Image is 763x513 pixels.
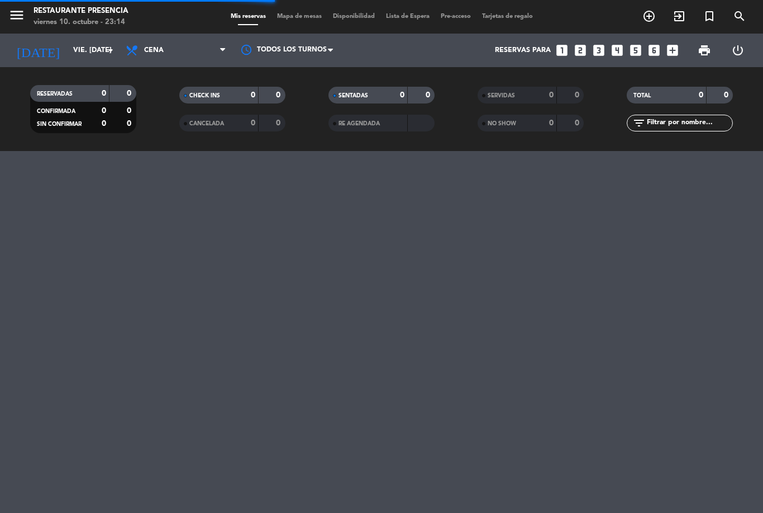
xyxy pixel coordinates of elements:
[733,10,746,23] i: search
[647,43,661,58] i: looks_6
[633,93,651,98] span: TOTAL
[102,120,106,128] strong: 0
[724,91,731,99] strong: 0
[271,13,327,20] span: Mapa de mesas
[251,119,255,127] strong: 0
[698,44,711,57] span: print
[573,43,588,58] i: looks_two
[37,91,73,97] span: RESERVADAS
[549,91,554,99] strong: 0
[699,91,703,99] strong: 0
[8,7,25,23] i: menu
[400,91,404,99] strong: 0
[225,13,271,20] span: Mis reservas
[144,46,164,54] span: Cena
[575,119,581,127] strong: 0
[251,91,255,99] strong: 0
[642,10,656,23] i: add_circle_outline
[721,34,755,67] div: LOG OUT
[189,121,224,126] span: CANCELADA
[380,13,435,20] span: Lista de Espera
[189,93,220,98] span: CHECK INS
[646,117,732,129] input: Filtrar por nombre...
[37,121,82,127] span: SIN CONFIRMAR
[724,7,755,26] span: BUSCAR
[632,116,646,130] i: filter_list
[338,93,368,98] span: SENTADAS
[476,13,538,20] span: Tarjetas de regalo
[426,91,432,99] strong: 0
[37,109,75,114] span: CONFIRMADA
[495,46,551,54] span: Reservas para
[555,43,569,58] i: looks_one
[127,120,133,128] strong: 0
[8,7,25,27] button: menu
[694,7,724,26] span: Reserva especial
[276,119,283,127] strong: 0
[549,119,554,127] strong: 0
[575,91,581,99] strong: 0
[703,10,716,23] i: turned_in_not
[610,43,624,58] i: looks_4
[276,91,283,99] strong: 0
[592,43,606,58] i: looks_3
[8,38,68,63] i: [DATE]
[488,121,516,126] span: NO SHOW
[34,6,128,17] div: Restaurante Presencia
[104,44,117,57] i: arrow_drop_down
[731,44,745,57] i: power_settings_new
[665,43,680,58] i: add_box
[488,93,515,98] span: SERVIDAS
[634,7,664,26] span: RESERVAR MESA
[102,90,106,97] strong: 0
[127,107,133,115] strong: 0
[435,13,476,20] span: Pre-acceso
[102,107,106,115] strong: 0
[34,17,128,28] div: viernes 10. octubre - 23:14
[127,90,133,97] strong: 0
[673,10,686,23] i: exit_to_app
[628,43,643,58] i: looks_5
[338,121,380,126] span: RE AGENDADA
[327,13,380,20] span: Disponibilidad
[664,7,694,26] span: WALK IN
